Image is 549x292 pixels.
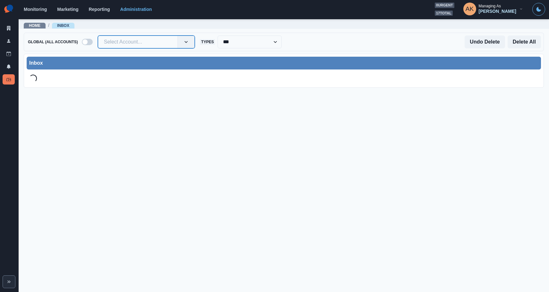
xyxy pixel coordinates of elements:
button: Delete All [508,36,541,48]
button: Expand [3,275,15,288]
nav: breadcrumb [24,22,74,29]
span: Global (All Accounts) [27,39,79,45]
button: Undo Delete [465,36,505,48]
a: Home [29,23,40,28]
span: 17 total [435,11,453,16]
a: Draft Posts [3,49,15,59]
div: [PERSON_NAME] [479,9,516,14]
button: Toggle Mode [532,3,545,16]
a: Clients [3,23,15,33]
div: Alex Kalogeropoulos [466,1,474,17]
span: 0 urgent [435,3,454,8]
a: Inbox [3,74,15,85]
span: Types [200,39,215,45]
a: Inbox [57,23,69,28]
a: Administration [120,7,152,12]
button: Managing As[PERSON_NAME] [458,3,528,15]
a: Marketing [57,7,78,12]
a: Reporting [89,7,110,12]
div: Managing As [479,4,501,8]
span: / [48,22,49,29]
a: Monitoring [24,7,47,12]
a: Notifications [3,61,15,72]
a: Users [3,36,15,46]
div: Inbox [29,59,538,67]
